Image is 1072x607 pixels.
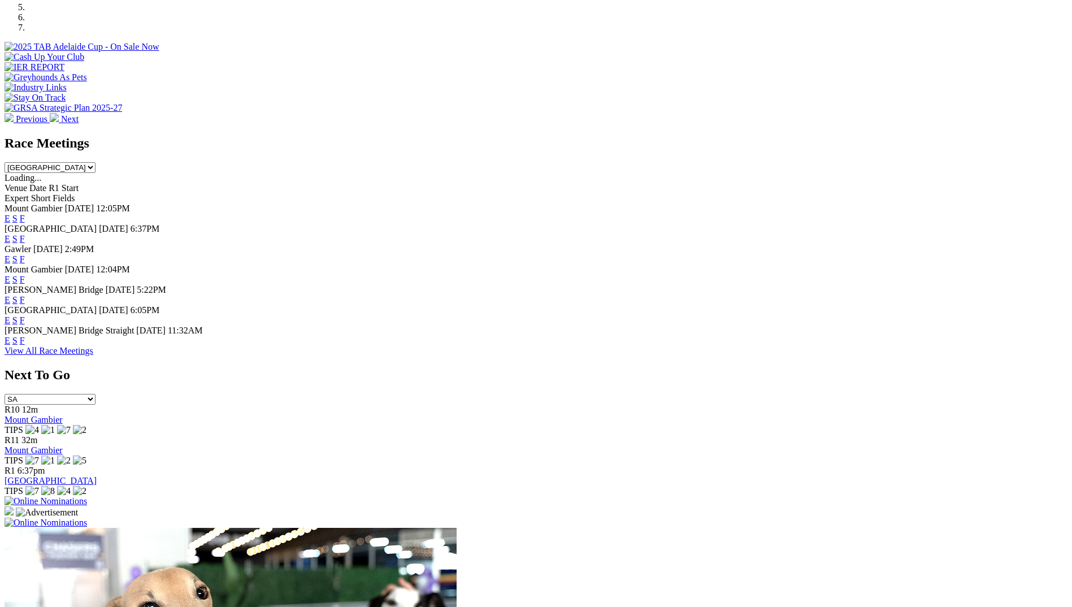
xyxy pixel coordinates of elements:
[5,103,122,113] img: GRSA Strategic Plan 2025-27
[96,265,130,274] span: 12:04PM
[20,214,25,223] a: F
[12,315,18,325] a: S
[5,518,87,528] img: Online Nominations
[31,193,51,203] span: Short
[16,508,78,518] img: Advertisement
[5,476,97,485] a: [GEOGRAPHIC_DATA]
[5,367,1067,383] h2: Next To Go
[33,244,63,254] span: [DATE]
[5,415,63,424] a: Mount Gambier
[5,136,1067,151] h2: Race Meetings
[25,425,39,435] img: 4
[5,113,14,122] img: chevron-left-pager-white.svg
[25,486,39,496] img: 7
[5,203,63,213] span: Mount Gambier
[21,435,37,445] span: 32m
[20,275,25,284] a: F
[20,336,25,345] a: F
[5,346,93,355] a: View All Race Meetings
[5,42,159,52] img: 2025 TAB Adelaide Cup - On Sale Now
[5,405,20,414] span: R10
[12,295,18,305] a: S
[5,466,15,475] span: R1
[65,203,94,213] span: [DATE]
[99,305,128,315] span: [DATE]
[29,183,46,193] span: Date
[5,275,10,284] a: E
[49,183,79,193] span: R1 Start
[5,336,10,345] a: E
[5,435,19,445] span: R11
[22,405,38,414] span: 12m
[5,193,29,203] span: Expert
[5,244,31,254] span: Gawler
[5,62,64,72] img: IER REPORT
[5,72,87,83] img: Greyhounds As Pets
[12,234,18,244] a: S
[5,326,134,335] span: [PERSON_NAME] Bridge Straight
[18,466,45,475] span: 6:37pm
[5,425,23,435] span: TIPS
[5,486,23,496] span: TIPS
[5,496,87,506] img: Online Nominations
[99,224,128,233] span: [DATE]
[25,456,39,466] img: 7
[41,456,55,466] img: 1
[41,425,55,435] img: 1
[5,285,103,294] span: [PERSON_NAME] Bridge
[73,456,86,466] img: 5
[5,295,10,305] a: E
[57,486,71,496] img: 4
[5,254,10,264] a: E
[12,254,18,264] a: S
[5,506,14,515] img: 15187_Greyhounds_GreysPlayCentral_Resize_SA_WebsiteBanner_300x115_2025.jpg
[137,285,166,294] span: 5:22PM
[61,114,79,124] span: Next
[106,285,135,294] span: [DATE]
[57,456,71,466] img: 2
[12,275,18,284] a: S
[131,224,160,233] span: 6:37PM
[12,336,18,345] a: S
[5,83,67,93] img: Industry Links
[73,425,86,435] img: 2
[5,456,23,465] span: TIPS
[65,265,94,274] span: [DATE]
[96,203,130,213] span: 12:05PM
[53,193,75,203] span: Fields
[131,305,160,315] span: 6:05PM
[16,114,47,124] span: Previous
[5,52,84,62] img: Cash Up Your Club
[50,114,79,124] a: Next
[20,295,25,305] a: F
[5,445,63,455] a: Mount Gambier
[136,326,166,335] span: [DATE]
[57,425,71,435] img: 7
[65,244,94,254] span: 2:49PM
[5,234,10,244] a: E
[20,254,25,264] a: F
[73,486,86,496] img: 2
[5,315,10,325] a: E
[5,114,50,124] a: Previous
[41,486,55,496] img: 8
[5,173,41,183] span: Loading...
[5,265,63,274] span: Mount Gambier
[5,214,10,223] a: E
[5,305,97,315] span: [GEOGRAPHIC_DATA]
[50,113,59,122] img: chevron-right-pager-white.svg
[20,315,25,325] a: F
[12,214,18,223] a: S
[168,326,203,335] span: 11:32AM
[20,234,25,244] a: F
[5,224,97,233] span: [GEOGRAPHIC_DATA]
[5,183,27,193] span: Venue
[5,93,66,103] img: Stay On Track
